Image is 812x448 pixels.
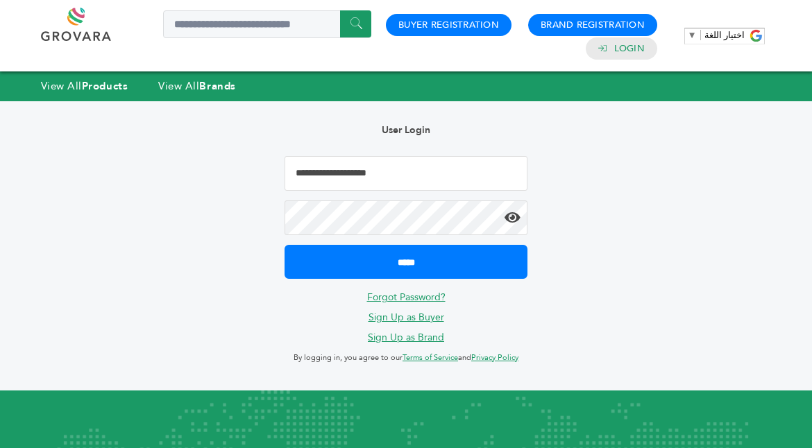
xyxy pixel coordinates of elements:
[158,79,236,93] a: View AllBrands
[541,19,645,31] a: Brand Registration
[471,352,518,363] a: Privacy Policy
[700,30,701,40] span: ​
[285,350,527,366] p: By logging in, you agree to our and
[41,79,128,93] a: View AllProducts
[367,291,446,304] a: Forgot Password?
[82,79,128,93] strong: Products
[285,200,527,235] input: Password
[285,156,527,191] input: Email Address
[163,10,371,38] input: Search a product or brand...
[369,311,444,324] a: Sign Up as Buyer
[199,79,235,93] strong: Brands
[704,30,745,40] span: اختيار اللغة
[688,30,697,40] span: ▼
[614,42,645,55] a: Login
[382,123,430,137] b: User Login
[403,352,458,363] a: Terms of Service
[398,19,499,31] a: Buyer Registration
[368,331,444,344] a: Sign Up as Brand
[688,30,745,40] a: اختيار اللغة​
